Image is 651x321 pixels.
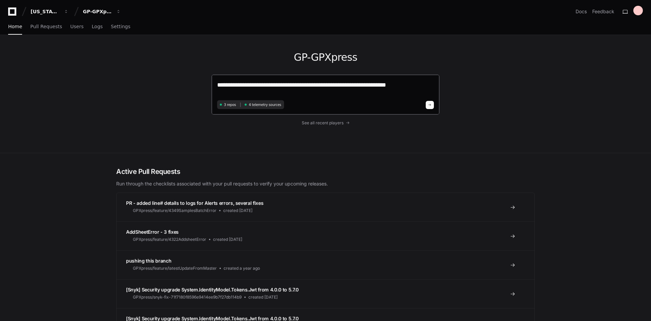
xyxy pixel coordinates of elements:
span: 3 repos [224,102,236,107]
span: Settings [111,24,130,29]
span: created [DATE] [213,237,242,242]
a: See all recent players [211,120,440,126]
a: Settings [111,19,130,35]
span: GPXpress/feature/4322AddsheetError [133,237,206,242]
button: [US_STATE] Pacific [28,5,71,18]
span: created [DATE] [223,208,252,213]
h1: GP-GPXpress [211,51,440,64]
a: Home [8,19,22,35]
a: pushing this branchGPXpress/feature/latestUpdateFromMastercreated a year ago [117,250,534,279]
span: [Snyk] Security upgrade System.IdentityModel.Tokens.Jwt from 4.0.0 to 5.7.0 [126,287,299,292]
span: Home [8,24,22,29]
span: AddSheetError - 3 fixes [126,229,179,235]
span: created a year ago [224,266,260,271]
span: Pull Requests [30,24,62,29]
span: pushing this branch [126,258,171,264]
a: Docs [576,8,587,15]
a: PR - added line# details to logs for Alerts errors, several fixesGPXpress/feature/4349SamplesBatc... [117,193,534,221]
a: Users [70,19,84,35]
span: GPXpress/feature/latestUpdateFromMaster [133,266,217,271]
h2: Active Pull Requests [116,167,535,176]
a: [Snyk] Security upgrade System.IdentityModel.Tokens.Jwt from 4.0.0 to 5.7.0GPXpress/snyk-fix-71f7... [117,279,534,308]
span: Users [70,24,84,29]
a: Pull Requests [30,19,62,35]
span: GPXpress/snyk-fix-71f7180f8596e9414ee9b7f27db114b9 [133,295,242,300]
span: created [DATE] [248,295,278,300]
a: AddSheetError - 3 fixesGPXpress/feature/4322AddsheetErrorcreated [DATE] [117,221,534,250]
button: GP-GPXpress [80,5,124,18]
span: See all recent players [302,120,344,126]
div: GP-GPXpress [83,8,112,15]
span: Logs [92,24,103,29]
span: 4 telemetry sources [249,102,281,107]
div: [US_STATE] Pacific [31,8,60,15]
a: Logs [92,19,103,35]
p: Run through the checklists associated with your pull requests to verify your upcoming releases. [116,180,535,187]
span: GPXpress/feature/4349SamplesBatchError [133,208,216,213]
span: PR - added line# details to logs for Alerts errors, several fixes [126,200,263,206]
button: Feedback [592,8,614,15]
